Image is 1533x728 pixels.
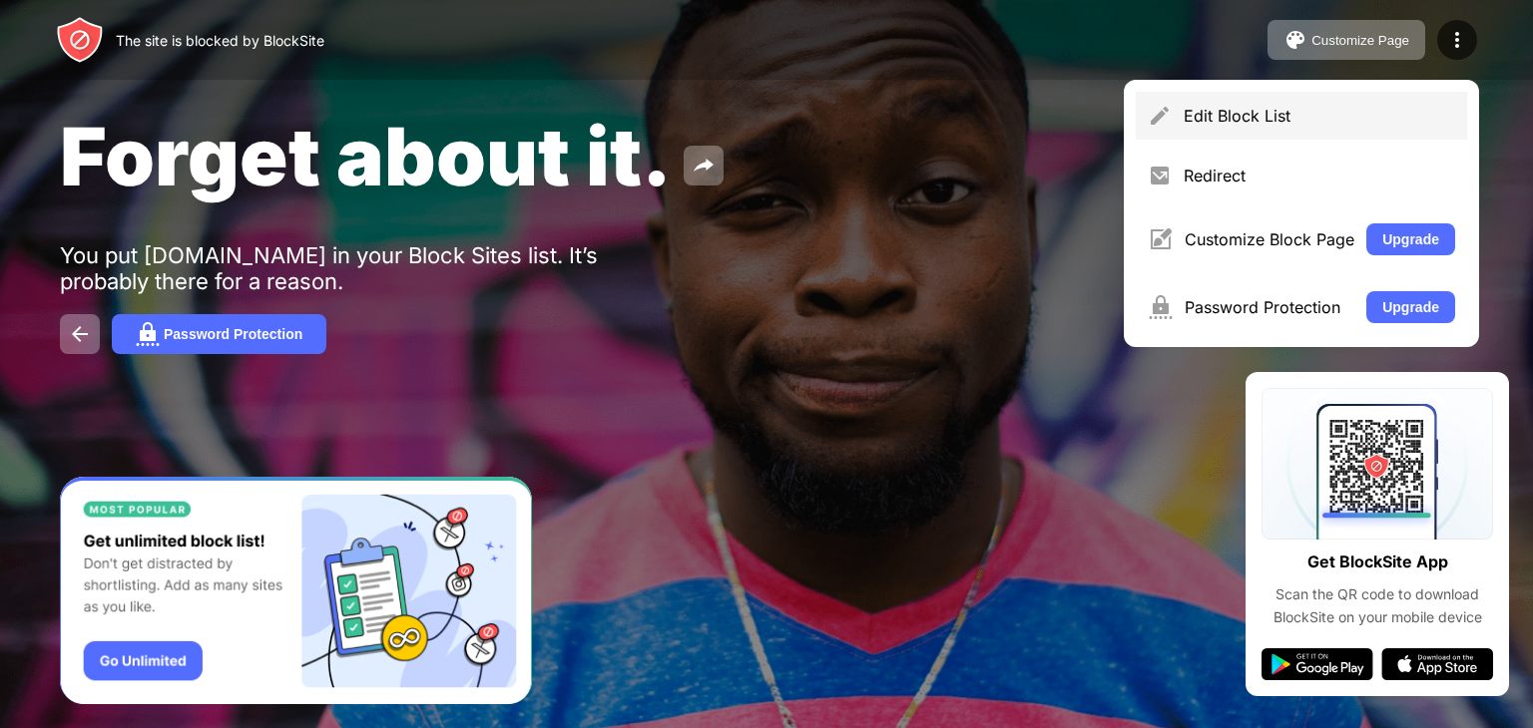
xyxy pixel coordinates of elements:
div: Edit Block List [1184,106,1455,126]
div: Scan the QR code to download BlockSite on your mobile device [1262,583,1493,628]
img: share.svg [692,154,716,178]
div: You put [DOMAIN_NAME] in your Block Sites list. It’s probably there for a reason. [60,242,677,294]
div: Password Protection [164,326,302,342]
div: Customize Block Page [1185,229,1354,249]
img: menu-customize.svg [1148,227,1173,251]
iframe: Banner [60,477,532,705]
button: Customize Page [1268,20,1425,60]
span: Forget about it. [60,108,672,204]
img: google-play.svg [1262,648,1373,680]
img: menu-redirect.svg [1148,164,1172,187]
button: Upgrade [1366,223,1455,255]
button: Password Protection [112,314,326,354]
img: menu-password.svg [1148,295,1173,319]
button: Upgrade [1366,291,1455,323]
img: menu-pencil.svg [1148,104,1172,128]
img: app-store.svg [1381,648,1493,680]
img: qrcode.svg [1262,388,1493,540]
img: pallet.svg [1283,28,1307,52]
div: Password Protection [1185,297,1354,317]
img: back.svg [68,322,92,346]
img: password.svg [136,322,160,346]
div: Customize Page [1311,33,1409,48]
img: header-logo.svg [56,16,104,64]
div: Get BlockSite App [1307,547,1448,576]
img: menu-icon.svg [1445,28,1469,52]
div: The site is blocked by BlockSite [116,32,324,49]
div: Redirect [1184,166,1455,185]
